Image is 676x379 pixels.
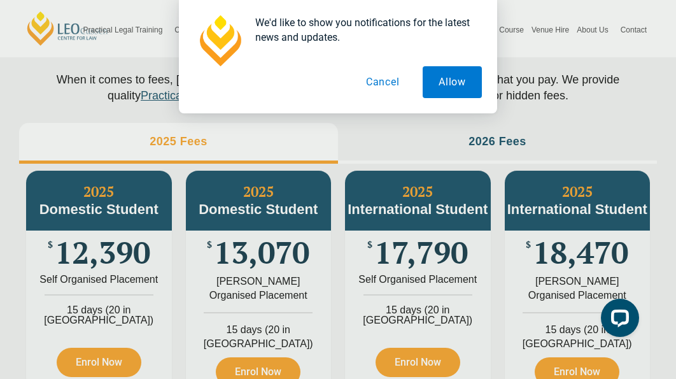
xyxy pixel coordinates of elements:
img: notification icon [194,15,245,66]
button: Allow [423,66,482,98]
div: We'd like to show you notifications for the latest news and updates. [245,15,482,45]
button: Cancel [350,66,416,98]
iframe: LiveChat chat widget [591,294,644,347]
